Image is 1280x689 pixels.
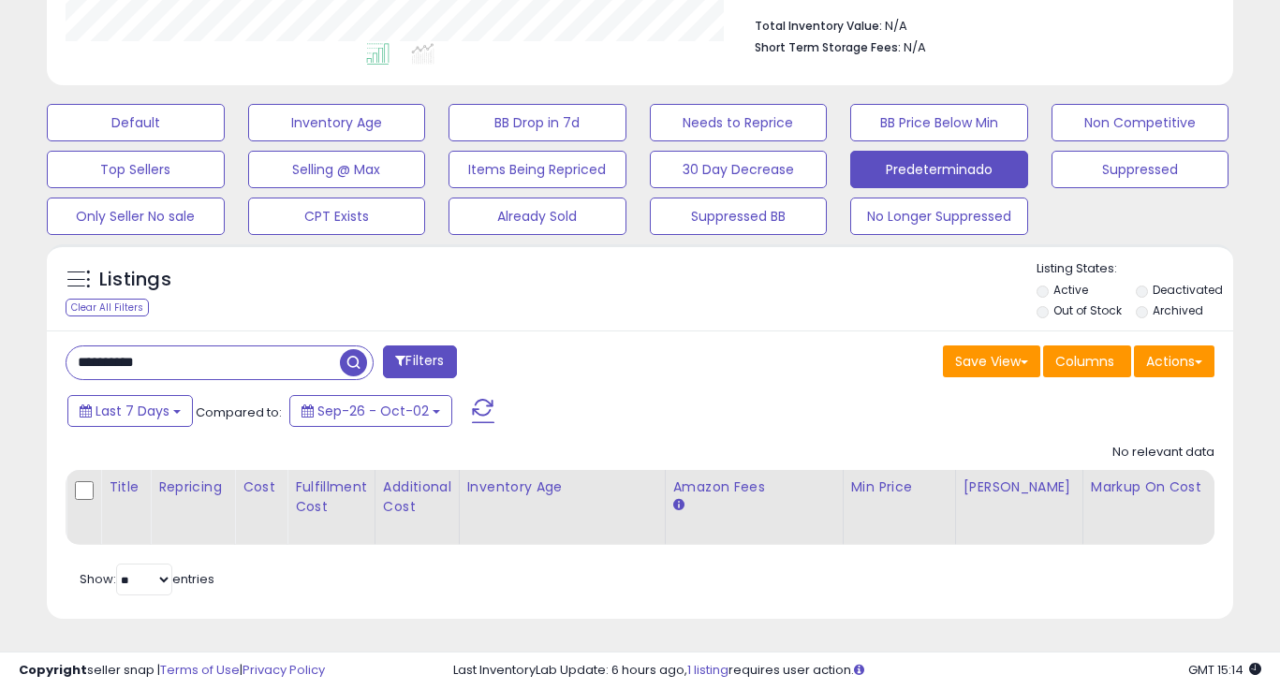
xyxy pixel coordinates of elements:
span: N/A [904,38,926,56]
button: Already Sold [449,198,626,235]
div: No relevant data [1112,444,1214,462]
div: [PERSON_NAME] [964,477,1075,497]
button: Selling @ Max [248,151,426,188]
a: Terms of Use [160,661,240,679]
li: N/A [755,13,1200,36]
button: Non Competitive [1052,104,1229,141]
span: Last 7 Days [96,402,169,420]
label: Active [1053,282,1088,298]
button: Filters [383,345,456,378]
button: No Longer Suppressed [850,198,1028,235]
button: Suppressed BB [650,198,828,235]
div: Clear All Filters [66,299,149,316]
button: Last 7 Days [67,395,193,427]
button: Save View [943,345,1040,377]
th: The percentage added to the cost of goods (COGS) that forms the calculator for Min & Max prices. [1082,470,1260,545]
label: Archived [1153,302,1203,318]
div: Inventory Age [467,477,657,497]
p: Listing States: [1037,260,1233,278]
b: Total Inventory Value: [755,18,882,34]
span: Sep-26 - Oct-02 [317,402,429,420]
button: Items Being Repriced [449,151,626,188]
div: Amazon Fees [673,477,835,497]
strong: Copyright [19,661,87,679]
div: Min Price [851,477,948,497]
button: Actions [1134,345,1214,377]
div: seller snap | | [19,662,325,680]
div: Repricing [158,477,227,497]
div: Title [109,477,142,497]
label: Out of Stock [1053,302,1122,318]
small: Amazon Fees. [673,497,684,514]
span: Columns [1055,352,1114,371]
button: CPT Exists [248,198,426,235]
button: BB Price Below Min [850,104,1028,141]
div: Fulfillment Cost [295,477,367,517]
label: Deactivated [1153,282,1223,298]
button: Suppressed [1052,151,1229,188]
button: Needs to Reprice [650,104,828,141]
h5: Listings [99,267,171,293]
button: Top Sellers [47,151,225,188]
div: Additional Cost [383,477,451,517]
a: Privacy Policy [243,661,325,679]
span: 2025-10-10 15:14 GMT [1188,661,1261,679]
span: Compared to: [196,403,282,421]
button: Predeterminado [850,151,1028,188]
button: Default [47,104,225,141]
a: 1 listing [687,661,728,679]
div: Last InventoryLab Update: 6 hours ago, requires user action. [453,662,1261,680]
button: BB Drop in 7d [449,104,626,141]
button: Columns [1043,345,1131,377]
button: Inventory Age [248,104,426,141]
button: 30 Day Decrease [650,151,828,188]
span: Show: entries [80,570,214,588]
div: Markup on Cost [1091,477,1253,497]
div: Cost [243,477,279,497]
b: Short Term Storage Fees: [755,39,901,55]
button: Sep-26 - Oct-02 [289,395,452,427]
button: Only Seller No sale [47,198,225,235]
